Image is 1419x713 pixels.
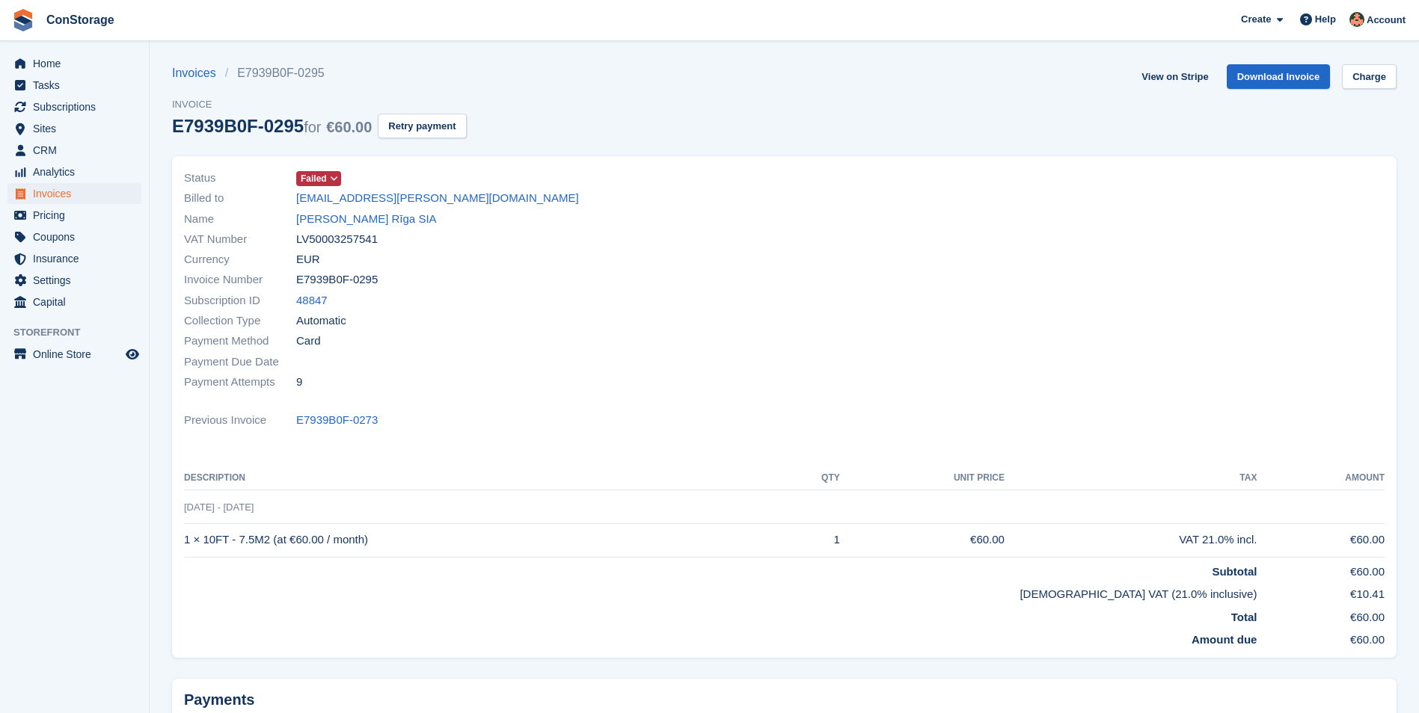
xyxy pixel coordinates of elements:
img: Rena Aslanova [1349,12,1364,27]
a: menu [7,248,141,269]
span: for [304,119,321,135]
span: Name [184,211,296,228]
span: Invoices [33,183,123,204]
h2: Payments [184,691,1385,709]
a: menu [7,270,141,291]
a: menu [7,205,141,226]
a: 48847 [296,292,328,309]
span: Analytics [33,161,123,182]
td: €60.00 [1257,626,1385,649]
span: VAT Number [184,231,296,248]
a: menu [7,291,141,312]
div: E7939B0F-0295 [172,116,372,136]
span: Coupons [33,226,123,247]
strong: Total [1231,611,1257,623]
a: menu [7,53,141,74]
span: Invoice Number [184,271,296,288]
td: €60.00 [1257,557,1385,580]
span: Subscription ID [184,292,296,309]
span: Invoice [172,97,467,112]
span: E7939B0F-0295 [296,271,378,288]
a: menu [7,96,141,117]
span: Payment Method [184,333,296,350]
a: [EMAIL_ADDRESS][PERSON_NAME][DOMAIN_NAME] [296,190,579,207]
span: Automatic [296,312,346,330]
span: Card [296,333,321,350]
a: Download Invoice [1227,64,1331,89]
span: EUR [296,251,320,268]
img: stora-icon-8386f47178a22dfd0bd8f6a31ec36ba5ce8667c1dd55bd0f319d3a0aa187defe.svg [12,9,34,31]
span: 9 [296,374,302,391]
span: €60.00 [326,119,372,135]
td: €60.00 [1257,603,1385,626]
span: [DATE] - [DATE] [184,501,254,513]
span: Sites [33,118,123,139]
a: Failed [296,170,341,187]
td: [DEMOGRAPHIC_DATA] VAT (21.0% inclusive) [184,580,1257,603]
th: Unit Price [840,466,1005,490]
a: [PERSON_NAME] Rīga SIA [296,211,437,228]
a: ConStorage [40,7,120,32]
a: menu [7,226,141,247]
td: €60.00 [840,523,1005,557]
nav: breadcrumbs [172,64,467,82]
span: Insurance [33,248,123,269]
span: Currency [184,251,296,268]
button: Retry payment [378,114,466,138]
th: QTY [780,466,840,490]
span: Failed [301,172,327,185]
a: E7939B0F-0273 [296,412,378,429]
span: Tasks [33,75,123,96]
div: VAT 21.0% incl. [1005,531,1257,549]
td: €60.00 [1257,523,1385,557]
span: Create [1241,12,1271,27]
span: Storefront [13,325,149,340]
a: menu [7,75,141,96]
span: Pricing [33,205,123,226]
span: Settings [33,270,123,291]
strong: Subtotal [1212,565,1257,578]
span: CRM [33,140,123,161]
span: Help [1315,12,1336,27]
span: Subscriptions [33,96,123,117]
td: 1 [780,523,840,557]
td: €10.41 [1257,580,1385,603]
span: Status [184,170,296,187]
span: Payment Due Date [184,354,296,371]
strong: Amount due [1192,633,1257,646]
a: menu [7,118,141,139]
a: Charge [1342,64,1397,89]
span: LV50003257541 [296,231,378,248]
a: View on Stripe [1135,64,1214,89]
span: Account [1367,13,1406,28]
th: Description [184,466,780,490]
a: menu [7,161,141,182]
a: Preview store [123,345,141,363]
a: menu [7,183,141,204]
span: Billed to [184,190,296,207]
span: Payment Attempts [184,374,296,391]
span: Collection Type [184,312,296,330]
a: menu [7,140,141,161]
th: Tax [1005,466,1257,490]
a: menu [7,344,141,365]
a: Invoices [172,64,225,82]
span: Previous Invoice [184,412,296,429]
span: Online Store [33,344,123,365]
span: Home [33,53,123,74]
th: Amount [1257,466,1385,490]
td: 1 × 10FT - 7.5M2 (at €60.00 / month) [184,523,780,557]
span: Capital [33,291,123,312]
